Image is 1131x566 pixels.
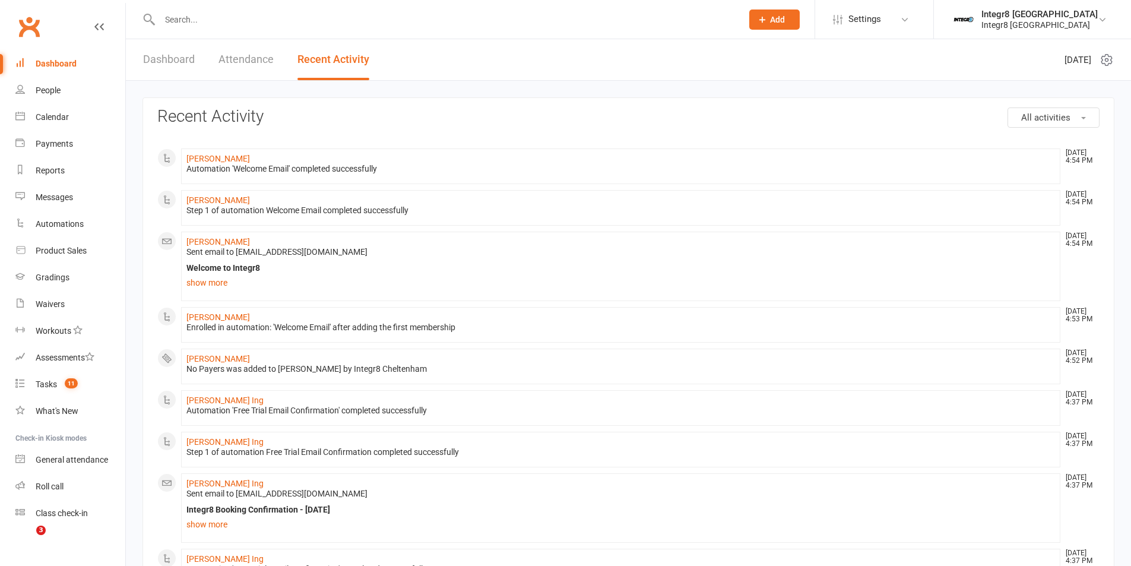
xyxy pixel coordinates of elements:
div: No Payers was added to [PERSON_NAME] by Integr8 Cheltenham [186,364,1055,374]
div: General attendance [36,455,108,464]
a: Messages [15,184,125,211]
a: Gradings [15,264,125,291]
div: Automations [36,219,84,229]
div: Integr8 Booking Confirmation - [DATE] [186,505,1055,515]
a: Reports [15,157,125,184]
button: All activities [1008,107,1100,128]
a: [PERSON_NAME] Ing [186,554,264,564]
a: Roll call [15,473,125,500]
a: Workouts [15,318,125,344]
time: [DATE] 4:54 PM [1060,232,1099,248]
time: [DATE] 4:37 PM [1060,549,1099,565]
a: [PERSON_NAME] [186,354,250,363]
div: Automation 'Free Trial Email Confirmation' completed successfully [186,406,1055,416]
div: Assessments [36,353,94,362]
div: Gradings [36,273,69,282]
div: Waivers [36,299,65,309]
span: All activities [1021,112,1070,123]
a: Tasks 11 [15,371,125,398]
a: [PERSON_NAME] [186,312,250,322]
div: Calendar [36,112,69,122]
iframe: Intercom live chat [12,526,40,554]
img: thumb_image1744271085.png [952,8,975,31]
a: [PERSON_NAME] Ing [186,479,264,488]
div: Automation 'Welcome Email' completed successfully [186,164,1055,174]
time: [DATE] 4:37 PM [1060,432,1099,448]
div: Tasks [36,380,57,389]
a: Clubworx [14,12,44,42]
a: [PERSON_NAME] [186,154,250,163]
span: 11 [65,378,78,388]
span: Sent email to [EMAIL_ADDRESS][DOMAIN_NAME] [186,489,368,498]
a: [PERSON_NAME] [186,195,250,205]
span: Add [770,15,785,24]
a: Waivers [15,291,125,318]
div: Enrolled in automation: 'Welcome Email' after adding the first membership [186,322,1055,333]
input: Search... [156,11,734,28]
div: Roll call [36,482,64,491]
div: Messages [36,192,73,202]
a: General attendance kiosk mode [15,447,125,473]
span: 3 [36,526,46,535]
span: Sent email to [EMAIL_ADDRESS][DOMAIN_NAME] [186,247,368,257]
div: Class check-in [36,508,88,518]
a: What's New [15,398,125,425]
time: [DATE] 4:37 PM [1060,391,1099,406]
div: Payments [36,139,73,148]
a: Payments [15,131,125,157]
a: [PERSON_NAME] [186,237,250,246]
time: [DATE] 4:54 PM [1060,149,1099,165]
span: [DATE] [1065,53,1091,67]
a: Dashboard [15,50,125,77]
div: Step 1 of automation Welcome Email completed successfully [186,205,1055,216]
a: Dashboard [143,39,195,80]
a: show more [186,516,1055,533]
div: Workouts [36,326,71,336]
time: [DATE] 4:53 PM [1060,308,1099,323]
div: Product Sales [36,246,87,255]
a: Calendar [15,104,125,131]
a: Attendance [218,39,274,80]
time: [DATE] 4:54 PM [1060,191,1099,206]
div: Reports [36,166,65,175]
button: Add [749,10,800,30]
time: [DATE] 4:52 PM [1060,349,1099,365]
a: Assessments [15,344,125,371]
div: Welcome to Integr8 [186,263,1055,273]
h3: Recent Activity [157,107,1100,126]
a: Product Sales [15,238,125,264]
span: Settings [848,6,881,33]
a: Recent Activity [297,39,369,80]
a: [PERSON_NAME] Ing [186,396,264,405]
a: show more [186,274,1055,291]
div: Dashboard [36,59,77,68]
div: People [36,86,61,95]
a: Automations [15,211,125,238]
div: Integr8 [GEOGRAPHIC_DATA] [981,20,1098,30]
div: Step 1 of automation Free Trial Email Confirmation completed successfully [186,447,1055,457]
a: Class kiosk mode [15,500,125,527]
div: Integr8 [GEOGRAPHIC_DATA] [981,9,1098,20]
a: [PERSON_NAME] Ing [186,437,264,447]
a: People [15,77,125,104]
time: [DATE] 4:37 PM [1060,474,1099,489]
div: What's New [36,406,78,416]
